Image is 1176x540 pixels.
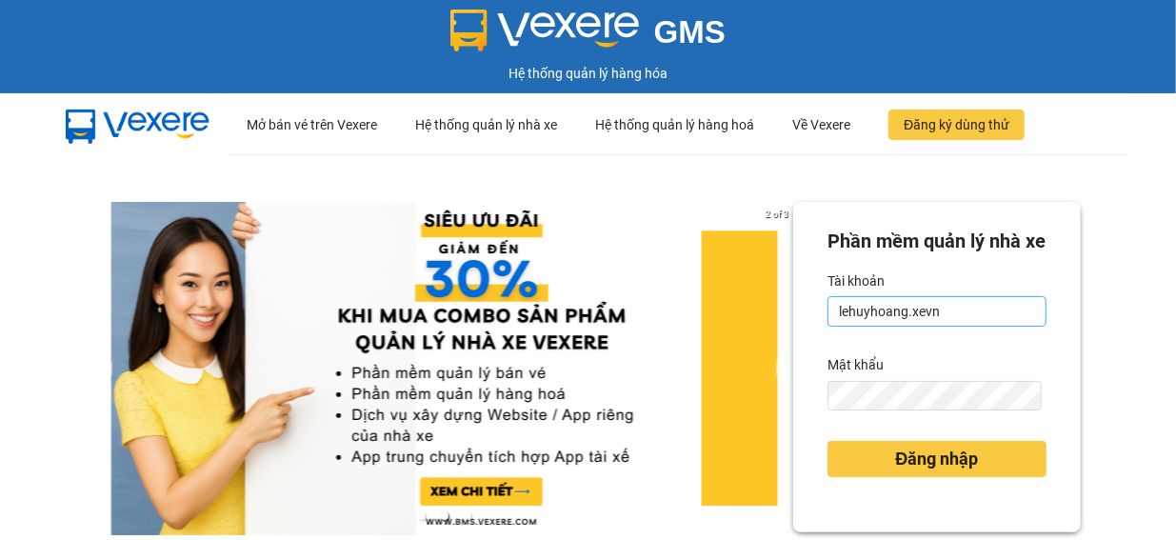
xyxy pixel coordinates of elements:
[827,350,884,380] label: Mật khẩu
[441,512,448,520] li: slide item 2
[415,94,557,155] div: Hệ thống quản lý nhà xe
[896,446,979,472] span: Đăng nhập
[767,202,793,535] button: next slide / item
[888,110,1025,140] button: Đăng ký dùng thử
[95,202,122,535] button: previous slide / item
[827,441,1046,477] button: Đăng nhập
[595,94,754,155] div: Hệ thống quản lý hàng hoá
[760,202,793,227] p: 2 of 3
[827,296,1046,327] input: Tài khoản
[247,94,377,155] div: Mở bán vé trên Vexere
[48,95,228,154] img: mbUUG5Q.png
[827,381,1042,410] input: Mật khẩu
[827,266,885,296] label: Tài khoản
[5,63,1171,84] div: Hệ thống quản lý hàng hóa
[450,29,726,44] a: GMS
[464,512,471,520] li: slide item 3
[450,10,639,51] img: logo 2
[792,94,850,155] div: Về Vexere
[418,512,426,520] li: slide item 1
[654,14,726,50] span: GMS
[827,227,1046,256] div: Phần mềm quản lý nhà xe
[904,114,1009,135] span: Đăng ký dùng thử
